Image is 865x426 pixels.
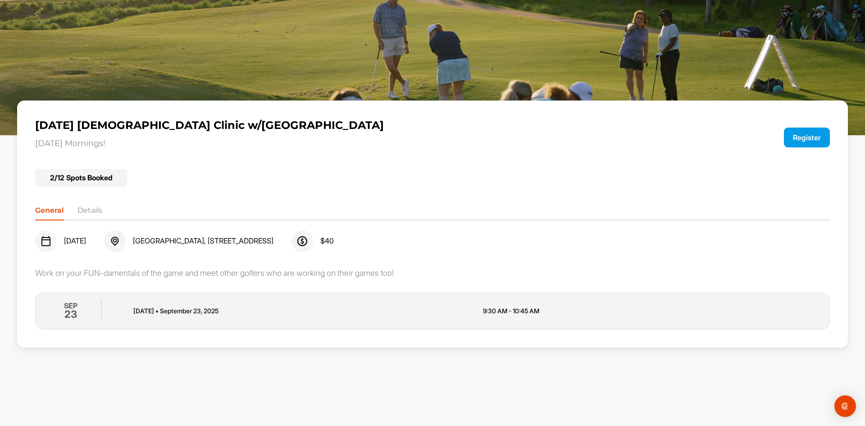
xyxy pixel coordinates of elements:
img: svg+xml;base64,PHN2ZyB3aWR0aD0iMjQiIGhlaWdodD0iMjQiIHZpZXdCb3g9IjAgMCAyNCAyNCIgZmlsbD0ibm9uZSIgeG... [297,236,308,247]
p: [DATE] Mornings! [35,139,671,149]
div: Work on your FUN-damentals of the game and meet other golfers who are working on their games too! [35,268,829,278]
span: • [155,307,159,315]
p: 9:30 AM - 10:45 AM [483,306,817,316]
img: svg+xml;base64,PHN2ZyB3aWR0aD0iMjQiIGhlaWdodD0iMjQiIHZpZXdCb3g9IjAgMCAyNCAyNCIgZmlsbD0ibm9uZSIgeG... [109,236,120,247]
p: SEP [64,300,77,311]
p: [DATE] [DEMOGRAPHIC_DATA] Clinic w/[GEOGRAPHIC_DATA] [35,119,671,132]
span: [DATE] [64,237,86,246]
div: Open Intercom Messenger [834,395,856,417]
li: General [35,205,64,220]
p: [DATE] September 23 , 2025 [133,306,467,316]
li: Details [77,205,102,220]
span: $ 40 [320,237,334,246]
img: svg+xml;base64,PHN2ZyB3aWR0aD0iMjQiIGhlaWdodD0iMjQiIHZpZXdCb3g9IjAgMCAyNCAyNCIgZmlsbD0ibm9uZSIgeG... [41,236,51,247]
h2: 23 [64,307,77,322]
div: 2 / 12 Spots Booked [35,169,127,187]
button: Register [784,128,830,147]
span: [GEOGRAPHIC_DATA], [STREET_ADDRESS] [133,237,273,246]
